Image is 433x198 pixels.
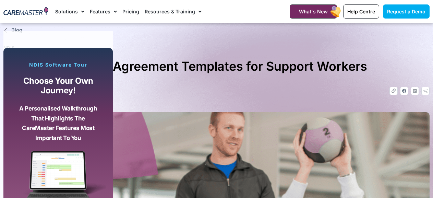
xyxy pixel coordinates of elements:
span: Help Centre [347,9,375,14]
h1: Free NDIS Service Agreement Templates for Support Workers [3,56,430,77]
span: What's New [299,9,328,14]
a: Blog [3,26,430,34]
a: Request a Demo [383,4,430,19]
p: NDIS Software Tour [10,62,106,68]
img: CareMaster Logo [3,7,48,16]
a: What's New [290,4,337,19]
a: Help Centre [343,4,379,19]
span: Request a Demo [387,9,425,14]
p: A personalised walkthrough that highlights the CareMaster features most important to you [15,104,101,143]
span: Blog [10,26,22,34]
p: Choose your own journey! [15,76,101,96]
